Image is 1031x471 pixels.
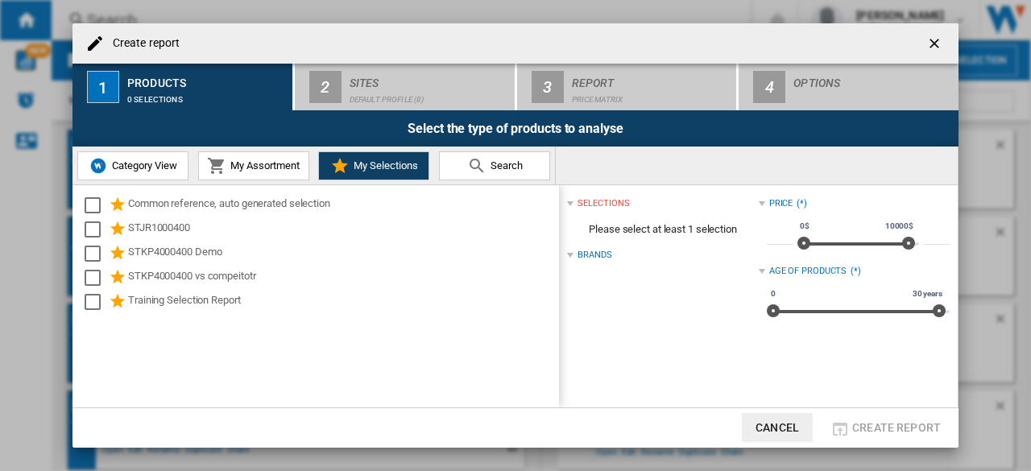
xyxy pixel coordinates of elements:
[295,64,516,110] button: 2 Sites Default profile (8)
[753,71,785,103] div: 4
[85,268,109,287] md-checkbox: Select
[309,71,342,103] div: 2
[742,413,813,442] button: Cancel
[578,249,611,262] div: Brands
[826,413,946,442] button: Create report
[572,70,731,87] div: Report
[769,197,793,210] div: Price
[198,151,309,180] button: My Assortment
[226,159,300,171] span: My Assortment
[127,70,286,87] div: Products
[85,244,109,263] md-checkbox: Select
[350,87,508,104] div: Default profile (8)
[87,71,119,103] div: 1
[769,265,847,278] div: Age of products
[105,35,180,52] h4: Create report
[793,70,952,87] div: Options
[128,292,557,312] div: Training Selection Report
[920,27,952,60] button: getI18NText('BUTTONS.CLOSE_DIALOG')
[350,70,508,87] div: Sites
[128,244,557,263] div: STKP4000400 Demo
[739,64,959,110] button: 4 Options
[85,220,109,239] md-checkbox: Select
[572,87,731,104] div: Price Matrix
[128,220,557,239] div: STJR1000400
[128,268,557,287] div: STKP4000400 vs compeitotr
[517,64,739,110] button: 3 Report Price Matrix
[128,196,557,215] div: Common reference, auto generated selection
[487,159,523,171] span: Search
[883,220,916,233] span: 10000$
[89,156,108,176] img: wiser-icon-blue.png
[318,151,429,180] button: My Selections
[578,197,629,210] div: selections
[108,159,177,171] span: Category View
[910,287,945,300] span: 30 years
[72,64,294,110] button: 1 Products 0 selections
[350,159,418,171] span: My Selections
[77,151,188,180] button: Category View
[439,151,550,180] button: Search
[567,214,758,245] span: Please select at least 1 selection
[85,292,109,312] md-checkbox: Select
[797,220,812,233] span: 0$
[85,196,109,215] md-checkbox: Select
[768,287,778,300] span: 0
[852,421,941,434] span: Create report
[926,35,946,55] ng-md-icon: getI18NText('BUTTONS.CLOSE_DIALOG')
[127,87,286,104] div: 0 selections
[72,110,959,147] div: Select the type of products to analyse
[532,71,564,103] div: 3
